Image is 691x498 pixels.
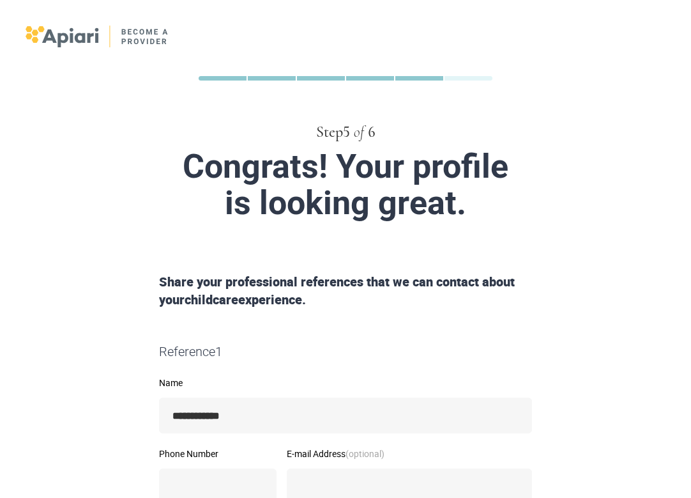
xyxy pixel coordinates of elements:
[154,273,537,309] div: Share your professional references that we can contact about your childcare experience.
[159,378,532,387] label: Name
[159,449,277,458] label: Phone Number
[354,125,364,140] span: of
[26,26,169,47] img: logo
[345,447,384,460] strong: (optional)
[287,447,384,460] span: E-mail Address
[19,121,672,143] div: Step 5 6
[44,148,647,221] div: Congrats! Your profile is looking great.
[154,343,537,361] div: Reference 1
